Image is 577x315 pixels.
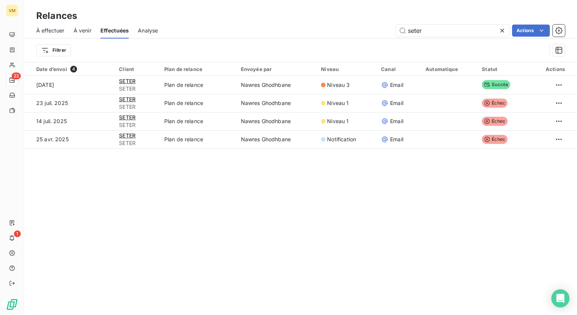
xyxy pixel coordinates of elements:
td: 23 juil. 2025 [24,94,114,112]
div: Plan de relance [164,66,232,72]
td: Plan de relance [160,94,236,112]
span: Client [119,66,134,72]
span: SETER [119,78,136,84]
span: Email [390,81,403,89]
div: Automatique [426,66,473,72]
td: Nawres Ghodhbane [236,76,317,94]
h3: Relances [36,9,77,23]
button: Actions [512,25,550,37]
img: Logo LeanPay [6,298,18,310]
span: Niveau 1 [327,117,349,125]
span: 22 [12,73,21,79]
td: 25 avr. 2025 [24,130,114,148]
span: 1 [14,230,21,237]
span: Niveau 1 [327,99,349,107]
td: Plan de relance [160,76,236,94]
td: Plan de relance [160,112,236,130]
span: SETER [119,96,136,102]
span: À effectuer [36,27,65,34]
button: Filtrer [36,44,71,56]
span: Niveau 3 [327,81,350,89]
input: Rechercher [396,25,509,37]
span: Échec [482,135,508,144]
span: SETER [119,103,155,111]
td: Plan de relance [160,130,236,148]
div: Actions [533,66,565,72]
span: SETER [119,139,155,147]
div: Statut [482,66,523,72]
td: [DATE] [24,76,114,94]
span: Email [390,99,403,107]
span: À venir [74,27,91,34]
div: Open Intercom Messenger [551,289,569,307]
td: Nawres Ghodhbane [236,94,317,112]
span: Email [390,117,403,125]
span: Email [390,136,403,143]
div: Canal [381,66,417,72]
span: SETER [119,114,136,120]
span: SETER [119,132,136,139]
span: Analyse [138,27,158,34]
td: Nawres Ghodhbane [236,112,317,130]
span: 4 [70,66,77,73]
span: Échec [482,117,508,126]
td: Nawres Ghodhbane [236,130,317,148]
span: Succès [482,80,510,89]
div: VM [6,5,18,17]
td: 14 juil. 2025 [24,112,114,130]
div: Envoyée par [241,66,312,72]
div: Niveau [321,66,372,72]
span: Notification [327,136,356,143]
span: Effectuées [100,27,129,34]
span: SETER [119,85,155,93]
span: SETER [119,121,155,129]
div: Date d’envoi [36,66,110,73]
span: Échec [482,99,508,108]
